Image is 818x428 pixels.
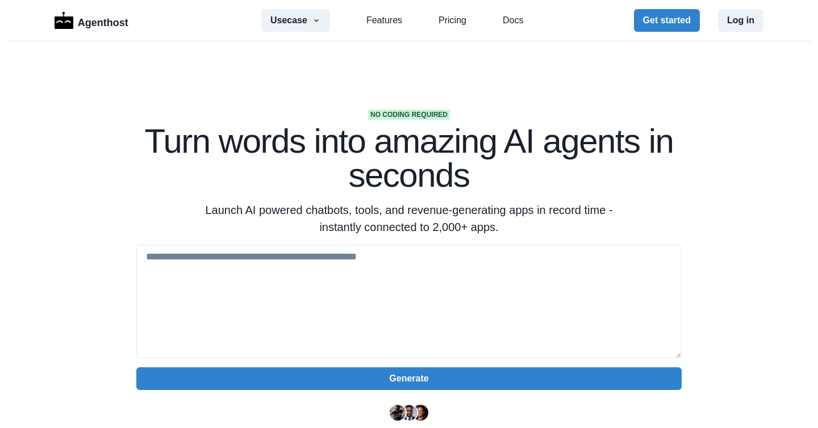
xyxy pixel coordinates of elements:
[261,9,330,32] button: Usecase
[136,367,682,390] button: Generate
[503,14,523,27] a: Docs
[78,11,128,31] p: Agenthost
[136,124,682,192] h1: Turn words into amazing AI agents in seconds
[191,202,627,236] p: Launch AI powered chatbots, tools, and revenue-generating apps in record time - instantly connect...
[55,12,73,29] img: Logo
[439,14,466,27] a: Pricing
[390,405,406,421] img: Ryan Florence
[366,14,402,27] a: Features
[368,110,450,120] span: No coding required
[718,9,763,32] button: Log in
[55,11,128,31] a: LogoAgenthost
[412,405,428,421] img: Kent Dodds
[634,9,700,32] button: Get started
[401,405,417,421] img: Segun Adebayo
